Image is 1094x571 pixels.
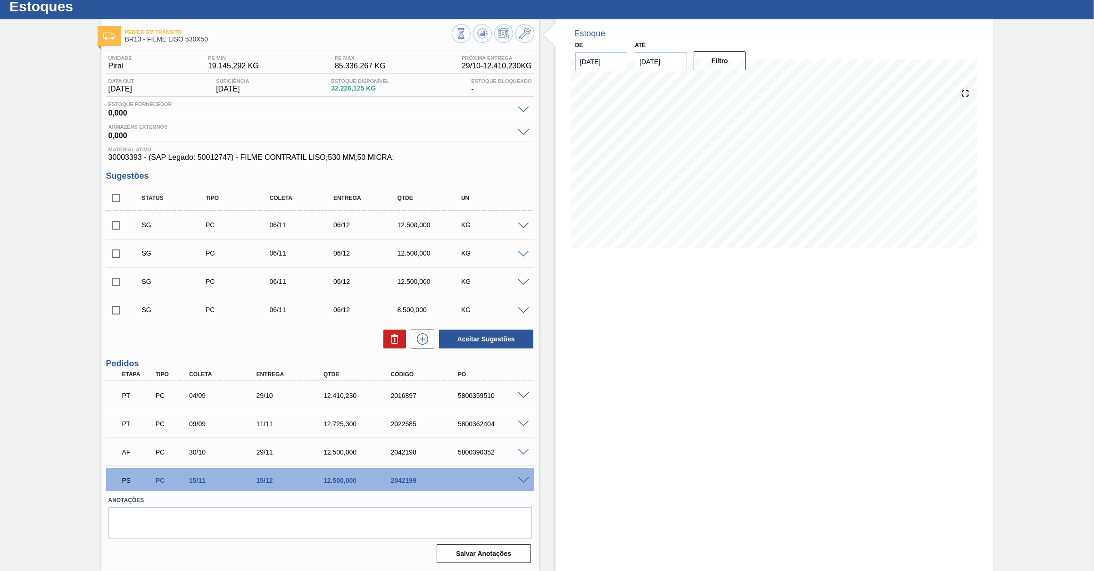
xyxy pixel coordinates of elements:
div: Sugestão Criada [140,306,212,314]
div: 06/11/2025 [267,221,339,229]
span: Pedido em Trânsito [125,29,452,35]
label: De [575,42,583,49]
button: Aceitar Sugestões [439,330,533,348]
div: 12.500,000 [395,221,467,229]
div: 2016897 [388,392,464,399]
div: Coleta [187,371,263,378]
span: 0,000 [108,107,513,116]
div: 15/11/2025 [187,477,263,484]
div: Sugestão Criada [140,249,212,257]
label: Até [635,42,646,49]
span: Data out [108,78,134,84]
span: Material ativo [108,147,532,152]
div: Aceitar Sugestões [434,329,534,349]
div: 2042198 [388,448,464,456]
div: 09/09/2025 [187,420,263,428]
div: Pedido em Trânsito [120,414,156,434]
h3: Pedidos [106,359,534,369]
span: Estoque Fornecedor [108,101,513,107]
div: Entrega [331,195,403,201]
h1: Estoques [9,1,177,12]
span: [DATE] [216,85,249,93]
div: Estoque [574,29,605,39]
span: BR13 - FILME LISO 530X50 [125,36,452,43]
div: Pedido de Compra [153,448,189,456]
span: Próxima Entrega [462,55,532,61]
div: Aguardando Faturamento [120,442,156,463]
button: Ir ao Master Data / Geral [515,24,534,43]
span: PE MAX [335,55,386,61]
p: PT [122,420,153,428]
div: KG [459,306,531,314]
span: Piraí [108,62,132,70]
span: PE MIN [208,55,259,61]
div: Qtde [321,371,398,378]
div: 15/12/2025 [254,477,330,484]
div: Pedido de Compra [203,306,275,314]
div: Excluir Sugestões [379,330,406,348]
div: 5800390352 [456,448,532,456]
span: 29/10 - 12.410,230 KG [462,62,532,70]
div: 29/11/2025 [254,448,330,456]
div: Coleta [267,195,339,201]
div: 12.500,000 [321,448,398,456]
div: - [469,78,534,93]
div: Pedido de Compra [203,278,275,285]
div: Sugestão Criada [140,221,212,229]
div: 2042199 [388,477,464,484]
div: Tipo [153,371,189,378]
button: Visão Geral dos Estoques [452,24,471,43]
div: 06/12/2025 [331,249,403,257]
div: Pedido em Trânsito [120,385,156,406]
img: Ícone [103,33,115,40]
div: 06/12/2025 [331,221,403,229]
div: 06/12/2025 [331,278,403,285]
div: 12.500,000 [395,249,467,257]
div: 8.500,000 [395,306,467,314]
div: Qtde [395,195,467,201]
input: dd/mm/yyyy [635,52,687,71]
div: 2022585 [388,420,464,428]
div: Código [388,371,464,378]
span: Estoque Disponível [331,78,389,84]
div: Pedido de Compra [153,392,189,399]
h3: Sugestões [106,171,534,181]
div: 5800359510 [456,392,532,399]
button: Programar Estoque [494,24,513,43]
p: AF [122,448,153,456]
div: 30/10/2025 [187,448,263,456]
span: 32.226,125 KG [331,85,389,92]
div: Nova sugestão [406,330,434,348]
div: KG [459,278,531,285]
span: 0,000 [108,130,513,139]
div: 12.500,000 [321,477,398,484]
div: 29/10/2025 [254,392,330,399]
div: 04/09/2025 [187,392,263,399]
div: 5800362404 [456,420,532,428]
div: 06/12/2025 [331,306,403,314]
div: 12.500,000 [395,278,467,285]
div: 06/11/2025 [267,306,339,314]
div: Aguardando PC SAP [120,470,156,491]
span: 19.145,292 KG [208,62,259,70]
span: [DATE] [108,85,134,93]
div: 06/11/2025 [267,278,339,285]
div: PO [456,371,532,378]
button: Salvar Anotações [437,544,531,563]
div: Tipo [203,195,275,201]
div: Pedido de Compra [153,420,189,428]
span: Armazéns externos [108,124,513,130]
div: Status [140,195,212,201]
div: Etapa [120,371,156,378]
div: 06/11/2025 [267,249,339,257]
p: PT [122,392,153,399]
div: Pedido de Compra [203,249,275,257]
div: Pedido de Compra [153,477,189,484]
div: Pedido de Compra [203,221,275,229]
span: 85.336,267 KG [335,62,386,70]
input: dd/mm/yyyy [575,52,628,71]
div: 12.410,230 [321,392,398,399]
label: Anotações [108,494,532,507]
div: 11/11/2025 [254,420,330,428]
div: UN [459,195,531,201]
